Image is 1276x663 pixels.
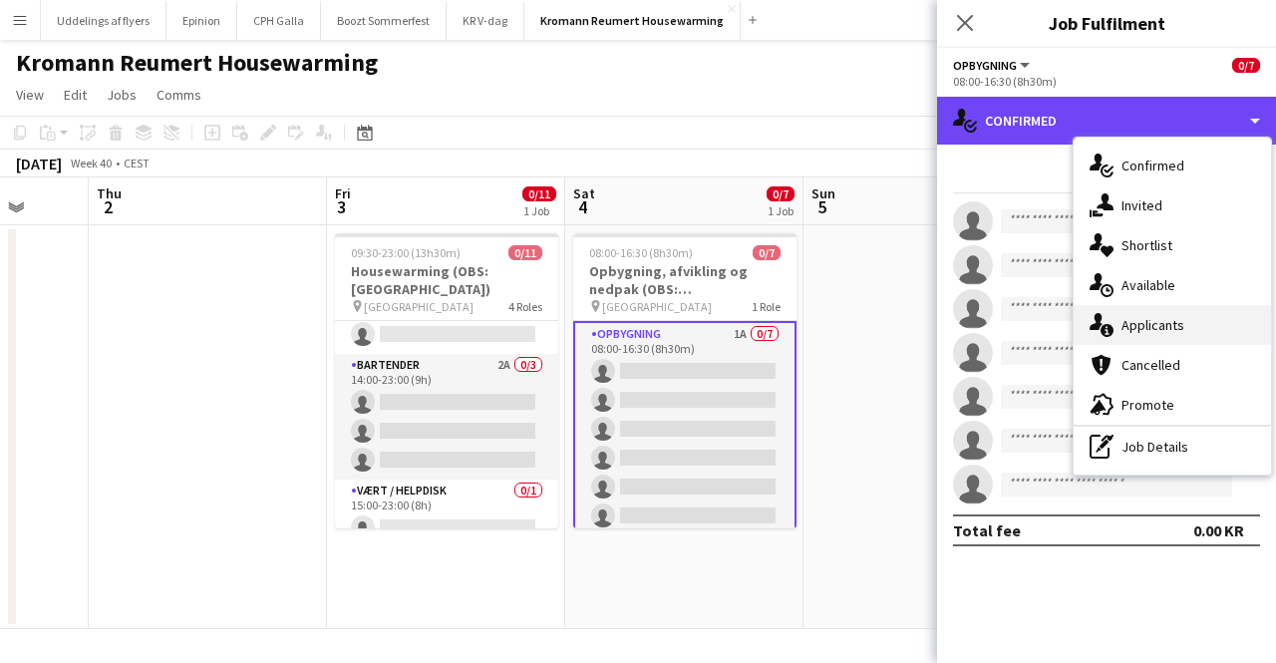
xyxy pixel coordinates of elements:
span: Promote [1121,396,1174,414]
app-job-card: 08:00-16:30 (8h30m)0/7Opbygning, afvikling og nedpak (OBS: [GEOGRAPHIC_DATA]) [GEOGRAPHIC_DATA]1 ... [573,233,797,528]
span: [GEOGRAPHIC_DATA] [602,299,712,314]
div: 1 Job [768,203,794,218]
button: KR V-dag [447,1,524,40]
span: Fri [335,184,351,202]
button: Kromann Reumert Housewarming [524,1,741,40]
a: Comms [149,82,209,108]
button: Uddelings af flyers [41,1,166,40]
span: Available [1121,276,1175,294]
div: [DATE] [16,154,62,173]
div: CEST [124,156,150,170]
span: Comms [157,86,201,104]
span: Applicants [1121,316,1184,334]
span: View [16,86,44,104]
span: 1 Role [752,299,781,314]
span: 4 [570,195,595,218]
span: 0/11 [508,245,542,260]
h3: Housewarming (OBS: [GEOGRAPHIC_DATA]) [335,262,558,298]
span: 08:00-16:30 (8h30m) [589,245,693,260]
app-card-role: Opbygning1A0/708:00-16:30 (8h30m) [573,321,797,566]
span: 0/7 [1232,58,1260,73]
span: 2 [94,195,122,218]
span: Thu [97,184,122,202]
div: 1 Job [523,203,555,218]
div: 08:00-16:30 (8h30m) [953,74,1260,89]
button: Opbygning [953,58,1033,73]
div: 0.00 KR [1193,520,1244,540]
button: Boozt Sommerfest [321,1,447,40]
span: Sat [573,184,595,202]
button: CPH Galla [237,1,321,40]
div: Job Details [1074,427,1271,467]
app-job-card: 09:30-23:00 (13h30m)0/11Housewarming (OBS: [GEOGRAPHIC_DATA]) [GEOGRAPHIC_DATA]4 RolesAfrydning o... [335,233,558,528]
span: 0/7 [753,245,781,260]
span: Edit [64,86,87,104]
span: 0/7 [767,186,795,201]
span: Opbygning [953,58,1017,73]
span: 09:30-23:00 (13h30m) [351,245,461,260]
span: Confirmed [1121,157,1184,174]
a: Edit [56,82,95,108]
app-card-role: Bartender2A0/314:00-23:00 (9h) [335,354,558,480]
button: Epinion [166,1,237,40]
span: Shortlist [1121,236,1172,254]
span: Invited [1121,196,1162,214]
span: [GEOGRAPHIC_DATA] [364,299,474,314]
span: Cancelled [1121,356,1180,374]
span: Sun [811,184,835,202]
a: View [8,82,52,108]
span: Jobs [107,86,137,104]
span: 0/11 [522,186,556,201]
span: 4 Roles [508,299,542,314]
span: 5 [808,195,835,218]
div: Total fee [953,520,1021,540]
h1: Kromann Reumert Housewarming [16,48,378,78]
h3: Job Fulfilment [937,10,1276,36]
div: Confirmed [937,97,1276,145]
h3: Opbygning, afvikling og nedpak (OBS: [GEOGRAPHIC_DATA]) [573,262,797,298]
app-card-role: Vært / Helpdisk0/115:00-23:00 (8h) [335,480,558,547]
span: Week 40 [66,156,116,170]
a: Jobs [99,82,145,108]
span: 3 [332,195,351,218]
